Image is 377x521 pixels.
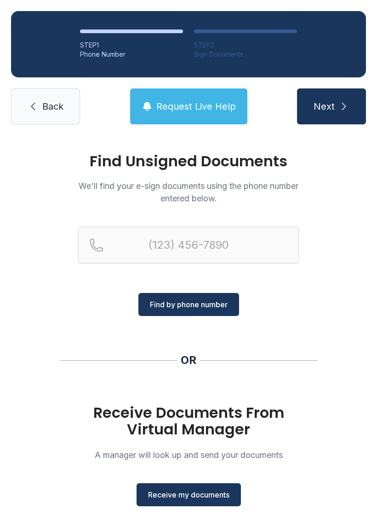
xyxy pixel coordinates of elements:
[150,299,228,310] span: Find by phone number
[181,353,196,368] div: OR
[78,227,299,263] input: Reservation phone number
[78,154,299,169] h1: Find Unsigned Documents
[156,100,236,113] span: Request Live Help
[80,41,183,50] div: STEP 1
[78,404,299,438] h1: Receive Documents From Virtual Manager
[194,50,297,59] div: Sign Documents
[314,100,335,113] span: Next
[80,50,183,59] div: Phone Number
[78,180,299,205] p: We'll find your e-sign documents using the phone number entered below.
[78,449,299,461] p: A manager will look up and send your documents
[194,41,297,50] div: STEP 2
[148,489,229,500] span: Receive my documents
[42,100,63,113] span: Back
